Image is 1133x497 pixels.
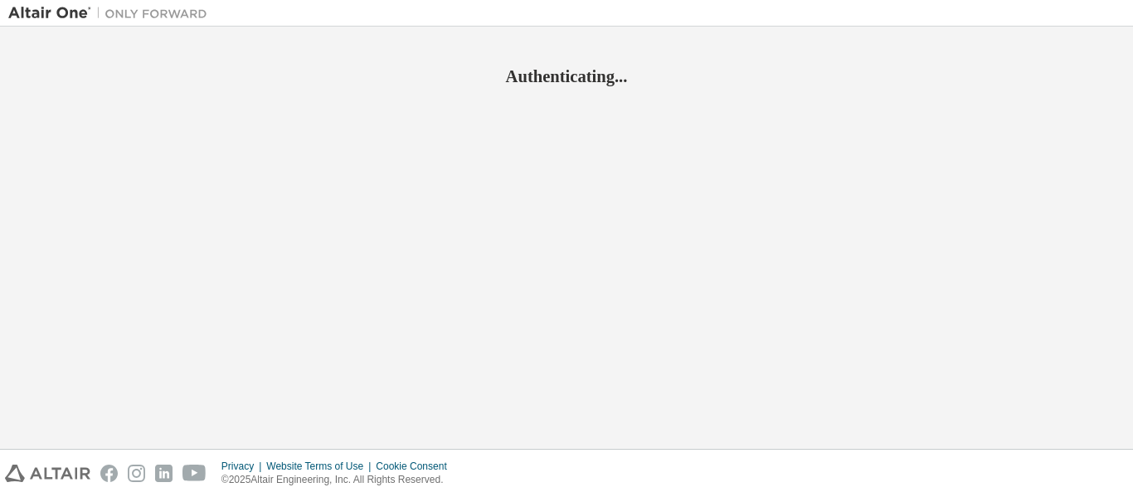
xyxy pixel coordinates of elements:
img: Altair One [8,5,216,22]
div: Privacy [221,460,266,473]
div: Cookie Consent [376,460,456,473]
img: instagram.svg [128,465,145,482]
div: Website Terms of Use [266,460,376,473]
img: altair_logo.svg [5,465,90,482]
img: facebook.svg [100,465,118,482]
img: youtube.svg [182,465,207,482]
img: linkedin.svg [155,465,173,482]
h2: Authenticating... [8,66,1125,87]
p: © 2025 Altair Engineering, Inc. All Rights Reserved. [221,473,457,487]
